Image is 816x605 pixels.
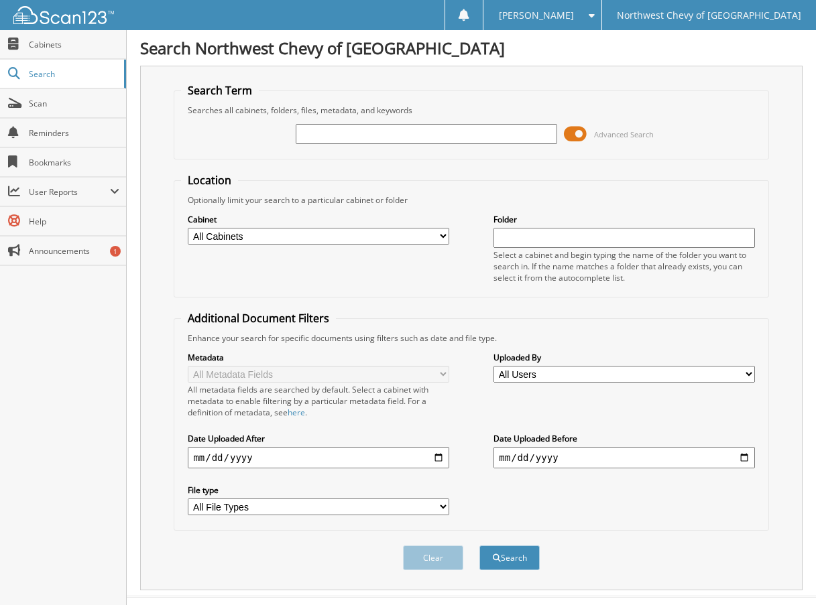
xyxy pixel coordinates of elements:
[617,11,801,19] span: Northwest Chevy of [GEOGRAPHIC_DATA]
[181,332,761,344] div: Enhance your search for specific documents using filters such as date and file type.
[29,186,110,198] span: User Reports
[288,407,305,418] a: here
[110,246,121,257] div: 1
[188,214,449,225] label: Cabinet
[493,433,754,444] label: Date Uploaded Before
[181,173,238,188] legend: Location
[493,214,754,225] label: Folder
[479,545,540,570] button: Search
[188,447,449,468] input: start
[181,105,761,116] div: Searches all cabinets, folders, files, metadata, and keywords
[181,194,761,206] div: Optionally limit your search to a particular cabinet or folder
[188,433,449,444] label: Date Uploaded After
[29,245,119,257] span: Announcements
[493,352,754,363] label: Uploaded By
[188,484,449,496] label: File type
[493,447,754,468] input: end
[594,129,654,139] span: Advanced Search
[181,311,336,326] legend: Additional Document Filters
[29,216,119,227] span: Help
[29,157,119,168] span: Bookmarks
[29,98,119,109] span: Scan
[29,68,117,80] span: Search
[188,384,449,418] div: All metadata fields are searched by default. Select a cabinet with metadata to enable filtering b...
[29,127,119,139] span: Reminders
[188,352,449,363] label: Metadata
[13,6,114,24] img: scan123-logo-white.svg
[29,39,119,50] span: Cabinets
[181,83,259,98] legend: Search Term
[140,37,803,59] h1: Search Northwest Chevy of [GEOGRAPHIC_DATA]
[403,545,463,570] button: Clear
[499,11,574,19] span: [PERSON_NAME]
[493,249,754,283] div: Select a cabinet and begin typing the name of the folder you want to search in. If the name match...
